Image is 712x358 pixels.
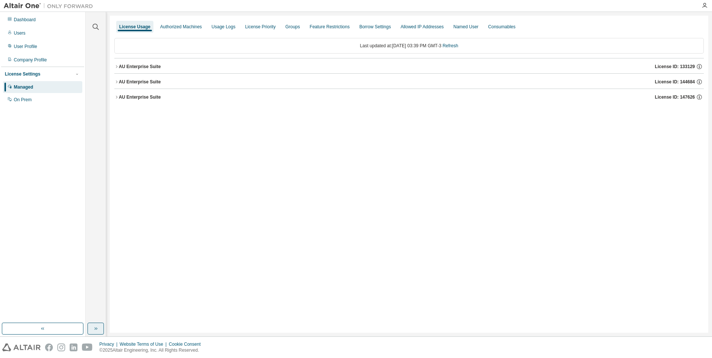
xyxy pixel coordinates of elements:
div: License Usage [119,24,150,30]
img: altair_logo.svg [2,343,41,351]
div: Borrow Settings [359,24,391,30]
div: Privacy [99,341,120,347]
div: Groups [285,24,300,30]
div: Usage Logs [212,24,235,30]
span: License ID: 144684 [655,79,695,85]
div: Named User [453,24,478,30]
button: AU Enterprise SuiteLicense ID: 133129 [114,58,704,75]
div: Users [14,30,25,36]
div: License Priority [245,24,276,30]
div: License Settings [5,71,40,77]
div: Company Profile [14,57,47,63]
div: Website Terms of Use [120,341,169,347]
div: Dashboard [14,17,36,23]
div: Last updated at: [DATE] 03:39 PM GMT-3 [114,38,704,54]
div: Consumables [488,24,515,30]
img: instagram.svg [57,343,65,351]
div: Managed [14,84,33,90]
div: Feature Restrictions [310,24,350,30]
span: License ID: 133129 [655,64,695,70]
p: © 2025 Altair Engineering, Inc. All Rights Reserved. [99,347,205,354]
img: linkedin.svg [70,343,77,351]
div: User Profile [14,44,37,49]
div: AU Enterprise Suite [119,79,161,85]
button: AU Enterprise SuiteLicense ID: 144684 [114,74,704,90]
div: AU Enterprise Suite [119,94,161,100]
div: Cookie Consent [169,341,205,347]
button: AU Enterprise SuiteLicense ID: 147626 [114,89,704,105]
div: On Prem [14,97,32,103]
img: youtube.svg [82,343,93,351]
img: facebook.svg [45,343,53,351]
img: Altair One [4,2,97,10]
div: AU Enterprise Suite [119,64,161,70]
a: Refresh [442,43,458,48]
span: License ID: 147626 [655,94,695,100]
div: Authorized Machines [160,24,202,30]
div: Allowed IP Addresses [401,24,444,30]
